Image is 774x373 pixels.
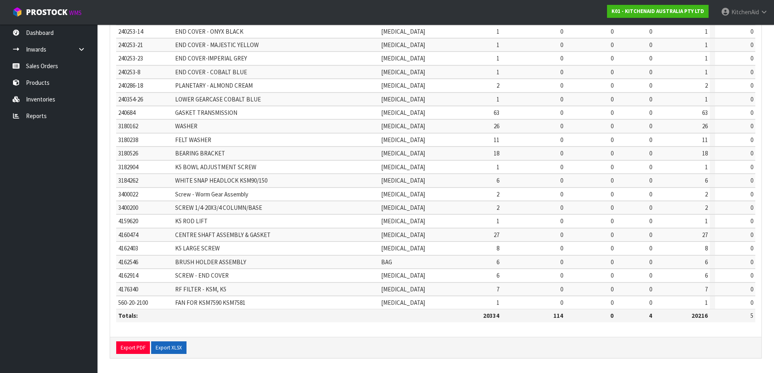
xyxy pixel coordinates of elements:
[750,285,753,293] span: 0
[553,312,563,319] strong: 114
[611,136,614,144] span: 0
[750,149,753,157] span: 0
[750,54,753,62] span: 0
[560,41,563,49] span: 0
[611,285,614,293] span: 0
[649,299,652,306] span: 0
[750,204,753,211] span: 0
[750,136,753,144] span: 0
[705,204,708,211] span: 2
[494,122,499,130] span: 26
[381,258,392,266] span: BAG
[494,136,499,144] span: 11
[705,190,708,198] span: 2
[175,299,245,306] span: FAN FOR KSM7590 KSM7581
[118,41,143,49] span: 240253-21
[649,272,652,279] span: 0
[494,231,499,239] span: 27
[175,54,247,62] span: END COVER-IMPERIAL GREY
[611,68,614,76] span: 0
[381,95,425,103] span: [MEDICAL_DATA]
[118,95,143,103] span: 240354-26
[175,149,225,157] span: BEARING BRACKET
[705,95,708,103] span: 1
[381,28,425,35] span: [MEDICAL_DATA]
[750,190,753,198] span: 0
[649,122,652,130] span: 0
[702,109,708,116] span: 63
[750,299,753,306] span: 0
[611,299,614,306] span: 0
[381,190,425,198] span: [MEDICAL_DATA]
[750,95,753,103] span: 0
[649,41,652,49] span: 0
[750,109,753,116] span: 0
[175,122,197,130] span: WASHER
[175,217,208,225] span: K5 ROD LIFT
[381,244,425,252] span: [MEDICAL_DATA]
[750,177,753,184] span: 0
[649,28,652,35] span: 0
[611,28,614,35] span: 0
[649,109,652,116] span: 0
[118,244,138,252] span: 4162403
[560,28,563,35] span: 0
[750,272,753,279] span: 0
[560,204,563,211] span: 0
[69,9,82,17] small: WMS
[118,163,138,171] span: 3182904
[560,217,563,225] span: 0
[649,177,652,184] span: 0
[496,41,499,49] span: 1
[151,341,186,354] button: Export XLSX
[611,82,614,89] span: 0
[560,299,563,306] span: 0
[381,149,425,157] span: [MEDICAL_DATA]
[702,149,708,157] span: 18
[26,7,67,17] span: ProStock
[705,299,708,306] span: 1
[118,285,138,293] span: 4176340
[381,272,425,279] span: [MEDICAL_DATA]
[611,109,614,116] span: 0
[649,163,652,171] span: 0
[750,258,753,266] span: 0
[611,258,614,266] span: 0
[12,7,22,17] img: cube-alt.png
[611,244,614,252] span: 0
[381,82,425,89] span: [MEDICAL_DATA]
[118,122,138,130] span: 3180162
[611,177,614,184] span: 0
[496,177,499,184] span: 6
[118,272,138,279] span: 4162914
[496,54,499,62] span: 1
[496,204,499,211] span: 2
[118,82,143,89] span: 240286-18
[175,163,256,171] span: K5 BOWL ADJUSTMENT SCREW
[705,217,708,225] span: 1
[118,68,140,76] span: 240253-8
[381,136,425,144] span: [MEDICAL_DATA]
[611,163,614,171] span: 0
[381,299,425,306] span: [MEDICAL_DATA]
[118,109,135,116] span: 240684
[611,190,614,198] span: 0
[649,244,652,252] span: 0
[496,217,499,225] span: 1
[175,272,229,279] span: SCREW - END COVER
[175,136,211,144] span: FELT WASHER
[705,244,708,252] span: 8
[381,231,425,239] span: [MEDICAL_DATA]
[611,41,614,49] span: 0
[175,68,247,76] span: END COVER - COBALT BLUE
[649,231,652,239] span: 0
[750,122,753,130] span: 0
[649,258,652,266] span: 0
[560,163,563,171] span: 0
[705,68,708,76] span: 1
[381,217,425,225] span: [MEDICAL_DATA]
[560,272,563,279] span: 0
[560,109,563,116] span: 0
[496,28,499,35] span: 1
[705,272,708,279] span: 6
